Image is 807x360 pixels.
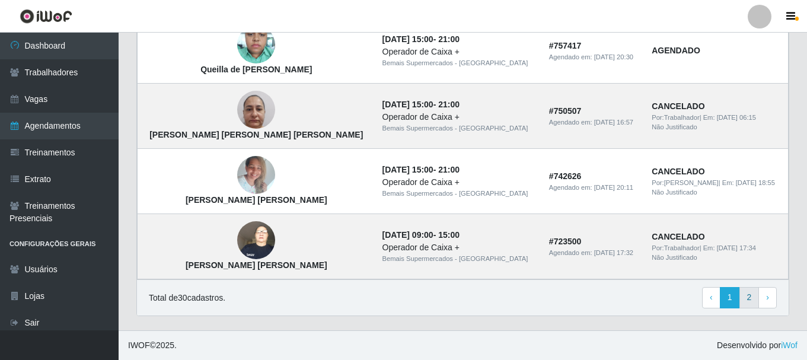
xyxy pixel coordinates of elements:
div: Bemais Supermercados - [GEOGRAPHIC_DATA] [382,189,535,199]
div: Operador de Caixa + [382,241,535,254]
div: | Em: [652,243,781,253]
div: Não Justificado [652,122,781,132]
strong: [PERSON_NAME] [PERSON_NAME] [PERSON_NAME] [149,130,363,139]
a: Next [758,287,777,308]
div: Agendado em: [549,183,637,193]
time: [DATE] 09:00 [382,230,433,240]
span: IWOF [128,340,150,350]
div: Agendado em: [549,52,637,62]
img: Suenia de Carvalho Salvador Alves [237,150,275,200]
time: [DATE] 18:55 [736,179,775,186]
nav: pagination [702,287,777,308]
div: Operador de Caixa + [382,176,535,189]
img: Flavia Maria de Macedo Sousa [237,85,275,135]
time: [DATE] 15:00 [382,165,433,174]
div: Não Justificado [652,253,781,263]
div: | Em: [652,113,781,123]
strong: CANCELADO [652,101,704,111]
strong: # 757417 [549,41,582,50]
strong: [PERSON_NAME] [PERSON_NAME] [186,195,327,205]
time: 21:00 [438,165,460,174]
time: [DATE] 15:00 [382,34,433,44]
time: [DATE] 17:32 [594,249,633,256]
strong: - [382,100,460,109]
strong: - [382,165,460,174]
div: Não Justificado [652,187,781,197]
div: Bemais Supermercados - [GEOGRAPHIC_DATA] [382,254,535,264]
span: Por: Trabalhador [652,244,699,251]
img: Maria da Conceição Silva Lauritzen [237,215,275,266]
div: Bemais Supermercados - [GEOGRAPHIC_DATA] [382,123,535,133]
time: [DATE] 20:30 [594,53,633,60]
a: iWof [781,340,798,350]
strong: CANCELADO [652,167,704,176]
img: CoreUI Logo [20,9,72,24]
span: Por: [PERSON_NAME] [652,179,719,186]
strong: AGENDADO [652,46,700,55]
time: [DATE] 15:00 [382,100,433,109]
img: Queilla de Lourdes Nascimento da Silva [237,20,275,70]
p: Total de 30 cadastros. [149,292,225,304]
span: ‹ [710,292,713,302]
time: 21:00 [438,100,460,109]
div: Bemais Supermercados - [GEOGRAPHIC_DATA] [382,58,535,68]
span: Por: Trabalhador [652,114,699,121]
time: [DATE] 16:57 [594,119,633,126]
time: [DATE] 06:15 [717,114,756,121]
time: [DATE] 17:34 [717,244,756,251]
strong: Queilla de [PERSON_NAME] [200,65,312,74]
strong: CANCELADO [652,232,704,241]
strong: # 723500 [549,237,582,246]
strong: - [382,34,460,44]
div: | Em: [652,178,781,188]
time: 21:00 [438,34,460,44]
a: 1 [720,287,740,308]
span: › [766,292,769,302]
time: 15:00 [438,230,460,240]
div: Agendado em: [549,117,637,128]
strong: - [382,230,460,240]
span: © 2025 . [128,339,177,352]
a: 2 [739,287,760,308]
strong: [PERSON_NAME] [PERSON_NAME] [186,260,327,270]
time: [DATE] 20:11 [594,184,633,191]
div: Operador de Caixa + [382,46,535,58]
strong: # 750507 [549,106,582,116]
strong: # 742626 [549,171,582,181]
a: Previous [702,287,720,308]
span: Desenvolvido por [717,339,798,352]
div: Operador de Caixa + [382,111,535,123]
div: Agendado em: [549,248,637,258]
